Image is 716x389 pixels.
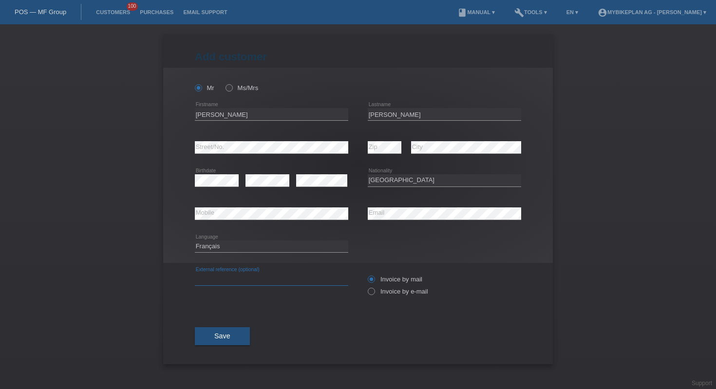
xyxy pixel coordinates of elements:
button: Save [195,327,250,346]
label: Ms/Mrs [226,84,258,92]
a: EN ▾ [562,9,583,15]
a: Support [692,380,712,387]
label: Invoice by mail [368,276,422,283]
input: Mr [195,84,201,91]
i: build [514,8,524,18]
a: bookManual ▾ [452,9,500,15]
label: Invoice by e-mail [368,288,428,295]
label: Mr [195,84,214,92]
i: book [457,8,467,18]
a: POS — MF Group [15,8,66,16]
input: Invoice by e-mail [368,288,374,300]
input: Invoice by mail [368,276,374,288]
a: buildTools ▾ [509,9,552,15]
input: Ms/Mrs [226,84,232,91]
a: Purchases [135,9,178,15]
i: account_circle [598,8,607,18]
a: Email Support [178,9,232,15]
span: Save [214,332,230,340]
a: Customers [91,9,135,15]
a: account_circleMybikeplan AG - [PERSON_NAME] ▾ [593,9,711,15]
h1: Add customer [195,51,521,63]
span: 100 [127,2,138,11]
